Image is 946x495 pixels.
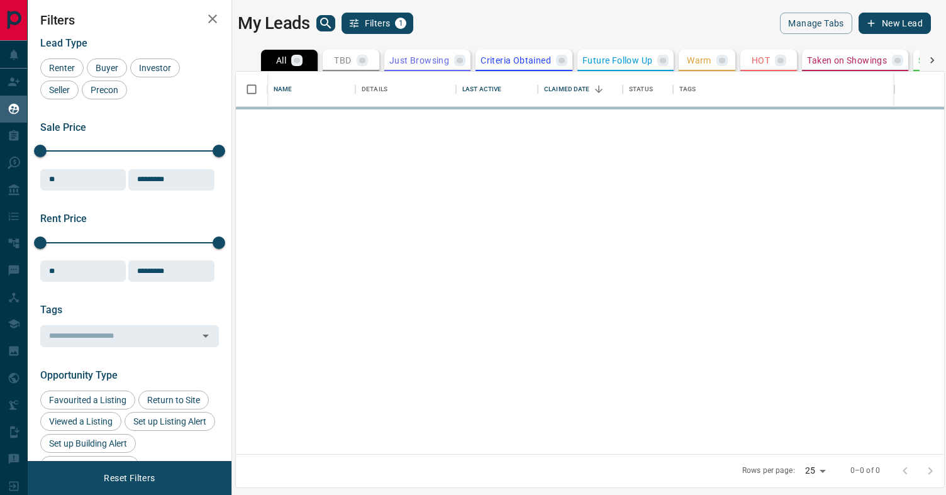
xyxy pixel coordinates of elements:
button: Sort [590,81,608,98]
p: Just Browsing [389,56,449,65]
div: Details [362,72,387,107]
span: Set up Building Alert [45,438,131,448]
span: Opportunity Type [40,369,118,381]
span: Favourited a Listing [45,395,131,405]
div: Precon [82,81,127,99]
p: TBD [334,56,351,65]
div: Reactivated Account [40,456,139,475]
div: Tags [673,72,894,107]
p: Future Follow Up [582,56,652,65]
div: Set up Building Alert [40,434,136,453]
span: Return to Site [143,395,204,405]
span: Lead Type [40,37,87,49]
span: Rent Price [40,213,87,225]
span: 1 [396,19,405,28]
div: Details [355,72,456,107]
span: Reactivated Account [45,460,135,470]
div: Name [274,72,292,107]
div: Name [267,72,355,107]
span: Precon [86,85,123,95]
span: Investor [135,63,175,73]
p: Criteria Obtained [481,56,551,65]
h2: Filters [40,13,219,28]
button: Open [197,327,214,345]
button: Reset Filters [96,467,163,489]
span: Tags [40,304,62,316]
div: Set up Listing Alert [125,412,215,431]
p: 0–0 of 0 [850,465,880,476]
div: Tags [679,72,696,107]
div: Buyer [87,58,127,77]
span: Seller [45,85,74,95]
p: All [276,56,286,65]
button: Manage Tabs [780,13,852,34]
span: Viewed a Listing [45,416,117,426]
div: Seller [40,81,79,99]
div: Favourited a Listing [40,391,135,409]
div: Last Active [462,72,501,107]
span: Sale Price [40,121,86,133]
div: Renter [40,58,84,77]
p: HOT [752,56,770,65]
div: Status [629,72,653,107]
button: Filters1 [342,13,414,34]
div: Status [623,72,673,107]
div: Investor [130,58,180,77]
div: Viewed a Listing [40,412,121,431]
div: Return to Site [138,391,209,409]
p: Warm [687,56,711,65]
div: Claimed Date [544,72,590,107]
div: Claimed Date [538,72,623,107]
span: Buyer [91,63,123,73]
button: New Lead [859,13,931,34]
div: Last Active [456,72,538,107]
h1: My Leads [238,13,310,33]
span: Set up Listing Alert [129,416,211,426]
span: Renter [45,63,79,73]
p: Taken on Showings [807,56,887,65]
button: search button [316,15,335,31]
p: Rows per page: [742,465,795,476]
div: 25 [800,462,830,480]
